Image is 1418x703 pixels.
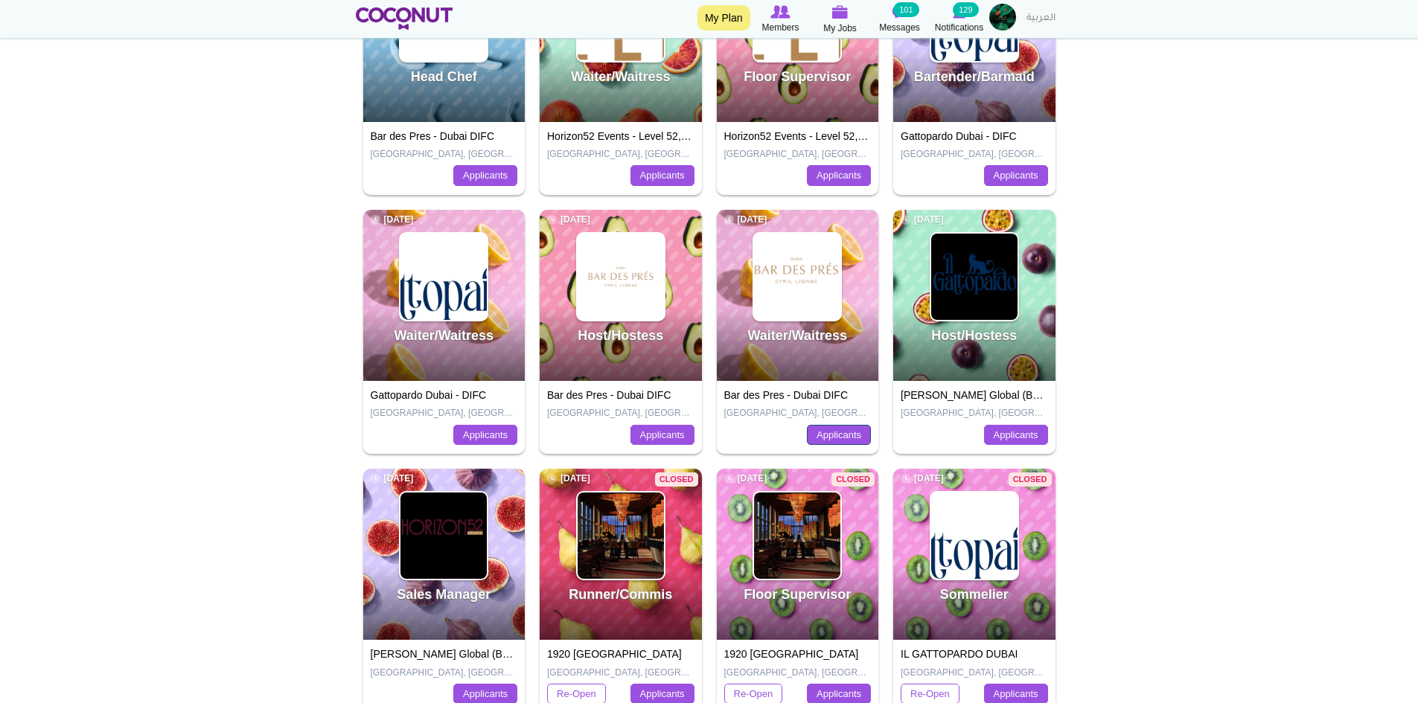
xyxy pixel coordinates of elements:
[724,148,872,161] p: [GEOGRAPHIC_DATA], [GEOGRAPHIC_DATA]
[761,20,799,35] span: Members
[901,667,1048,679] p: [GEOGRAPHIC_DATA], [GEOGRAPHIC_DATA]
[1019,4,1063,33] a: العربية
[571,69,671,84] a: Waiter/Waitress
[724,648,859,660] a: 1920 [GEOGRAPHIC_DATA]
[724,667,872,679] p: [GEOGRAPHIC_DATA], [GEOGRAPHIC_DATA]
[744,69,851,84] a: Floor Supervisor
[807,165,871,186] a: Applicants
[751,4,811,35] a: Browse Members Members
[892,5,907,19] img: Messages
[901,130,1017,142] a: Gattopardo Dubai - DIFC
[453,425,517,446] a: Applicants
[547,148,694,161] p: [GEOGRAPHIC_DATA], [GEOGRAPHIC_DATA]
[811,4,870,36] a: My Jobs My Jobs
[832,5,849,19] img: My Jobs
[655,472,698,487] span: Closed
[397,587,491,602] a: Sales Manager
[823,21,857,36] span: My Jobs
[630,165,694,186] a: Applicants
[547,472,590,485] span: [DATE]
[831,472,875,487] span: Closed
[547,407,694,420] p: [GEOGRAPHIC_DATA], [GEOGRAPHIC_DATA]
[901,648,1018,660] a: IL GATTOPARDO DUBAI
[870,4,930,35] a: Messages Messages 101
[747,328,847,343] a: Waiter/Waitress
[1009,472,1052,487] span: Closed
[356,7,453,30] img: Home
[930,4,989,35] a: Notifications Notifications 129
[931,328,1017,343] a: Host/Hostess
[744,587,851,602] a: Floor Supervisor
[879,20,920,35] span: Messages
[547,667,694,679] p: [GEOGRAPHIC_DATA], [GEOGRAPHIC_DATA]
[901,472,944,485] span: [DATE]
[724,214,767,226] span: [DATE]
[371,130,495,142] a: Bar des Pres - Dubai DIFC
[901,214,944,226] span: [DATE]
[411,69,477,84] a: Head Chef
[453,165,517,186] a: Applicants
[901,148,1048,161] p: [GEOGRAPHIC_DATA], [GEOGRAPHIC_DATA]
[547,389,671,401] a: Bar des Pres - Dubai DIFC
[371,148,518,161] p: [GEOGRAPHIC_DATA], [GEOGRAPHIC_DATA]
[547,130,820,142] a: Horizon52 Events - Level 52, [GEOGRAPHIC_DATA] DIFC
[697,5,750,31] a: My Plan
[371,472,414,485] span: [DATE]
[724,472,767,485] span: [DATE]
[893,2,919,17] small: 101
[984,165,1048,186] a: Applicants
[371,407,518,420] p: [GEOGRAPHIC_DATA], [GEOGRAPHIC_DATA]
[935,20,983,35] span: Notifications
[547,648,682,660] a: 1920 [GEOGRAPHIC_DATA]
[371,389,487,401] a: Gattopardo Dubai - DIFC
[807,425,871,446] a: Applicants
[724,389,849,401] a: Bar des Pres - Dubai DIFC
[371,214,414,226] span: [DATE]
[371,667,518,679] p: [GEOGRAPHIC_DATA], [GEOGRAPHIC_DATA]
[724,407,872,420] p: [GEOGRAPHIC_DATA], [GEOGRAPHIC_DATA]
[569,587,672,602] a: Runner/Commis
[984,425,1048,446] a: Applicants
[547,214,590,226] span: [DATE]
[953,2,978,17] small: 129
[953,5,965,19] img: Notifications
[724,130,997,142] a: Horizon52 Events - Level 52, [GEOGRAPHIC_DATA] DIFC
[940,587,1009,602] a: Sommelier
[394,328,494,343] a: Waiter/Waitress
[578,328,663,343] a: Host/Hostess
[371,648,1065,660] a: [PERSON_NAME] Global (Bar des Pres [GEOGRAPHIC_DATA], Il Gattopardo [GEOGRAPHIC_DATA], 1920 [GEOG...
[630,425,694,446] a: Applicants
[901,407,1048,420] p: [GEOGRAPHIC_DATA], [GEOGRAPHIC_DATA]
[914,69,1035,84] a: Bartender/Barmaid
[770,5,790,19] img: Browse Members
